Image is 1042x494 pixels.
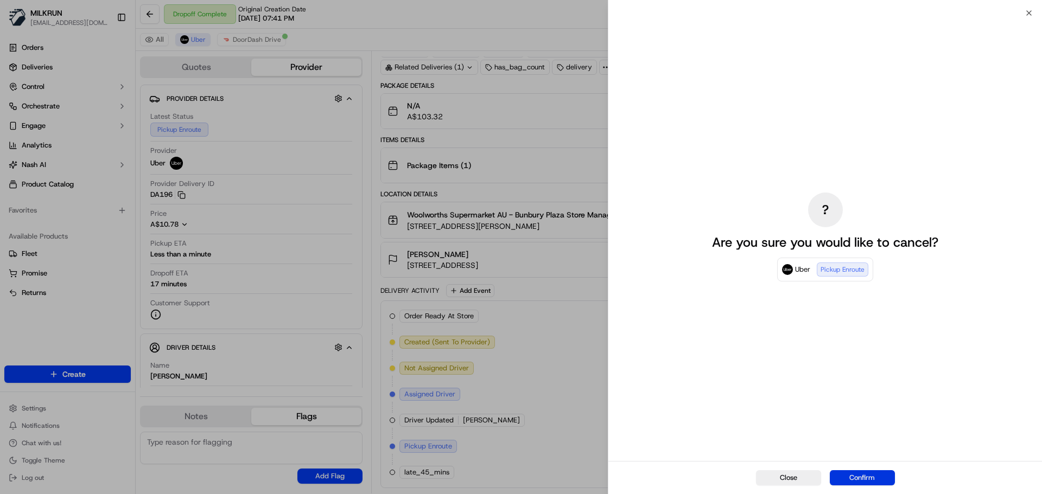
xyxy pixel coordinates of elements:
button: Close [756,470,821,485]
img: Uber [782,264,793,275]
p: Are you sure you would like to cancel? [712,234,938,251]
div: ? [808,193,843,227]
button: Confirm [830,470,895,485]
span: Uber [795,264,810,275]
